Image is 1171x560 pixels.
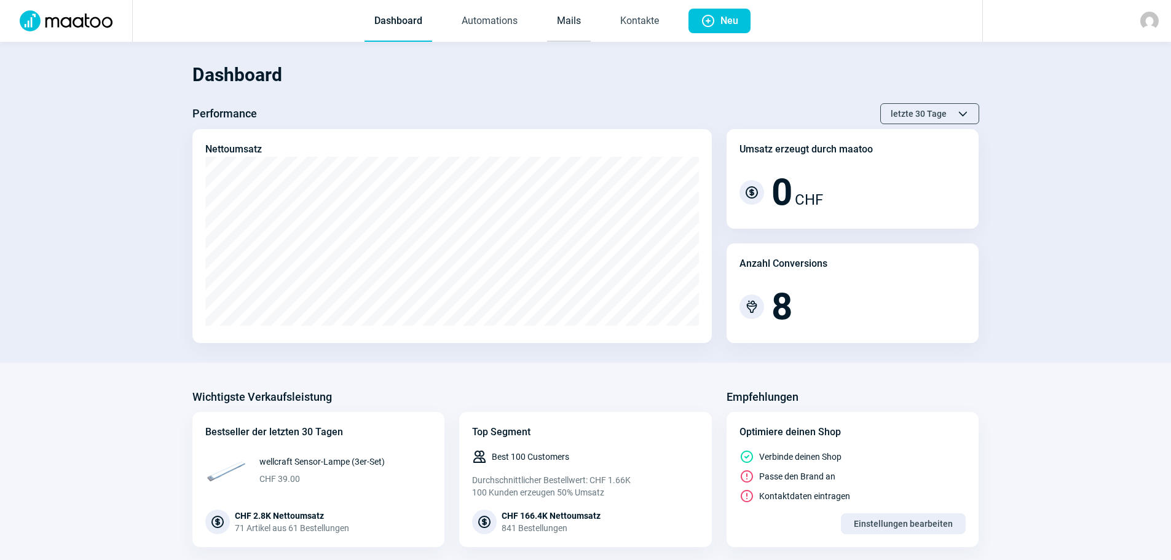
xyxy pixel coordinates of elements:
[771,174,792,211] span: 0
[727,387,798,407] h3: Empfehlungen
[759,470,835,483] span: Passe den Brand an
[192,54,979,96] h1: Dashboard
[192,104,257,124] h3: Performance
[235,522,349,534] div: 71 Artikel aus 61 Bestellungen
[205,449,247,491] img: 68x68
[720,9,738,33] span: Neu
[771,288,792,325] span: 8
[1140,12,1159,30] img: avatar
[502,510,601,522] div: CHF 166.4K Nettoumsatz
[259,473,385,485] span: CHF 39.00
[795,189,823,211] span: CHF
[192,387,332,407] h3: Wichtigste Verkaufsleistung
[259,455,385,468] span: wellcraft Sensor-Lampe (3er-Set)
[235,510,349,522] div: CHF 2.8K Nettoumsatz
[891,104,947,124] span: letzte 30 Tage
[739,256,827,271] div: Anzahl Conversions
[472,474,699,499] div: Durchschnittlicher Bestellwert: CHF 1.66K 100 Kunden erzeugen 50% Umsatz
[365,1,432,42] a: Dashboard
[759,451,842,463] span: Verbinde deinen Shop
[739,142,873,157] div: Umsatz erzeugt durch maatoo
[492,451,569,463] span: Best 100 Customers
[547,1,591,42] a: Mails
[841,513,966,534] button: Einstellungen bearbeiten
[759,490,850,502] span: Kontaktdaten eintragen
[452,1,527,42] a: Automations
[502,522,601,534] div: 841 Bestellungen
[610,1,669,42] a: Kontakte
[205,425,432,440] div: Bestseller der letzten 30 Tagen
[472,425,699,440] div: Top Segment
[739,425,966,440] div: Optimiere deinen Shop
[205,142,262,157] div: Nettoumsatz
[12,10,120,31] img: Logo
[854,514,953,534] span: Einstellungen bearbeiten
[688,9,751,33] button: Neu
